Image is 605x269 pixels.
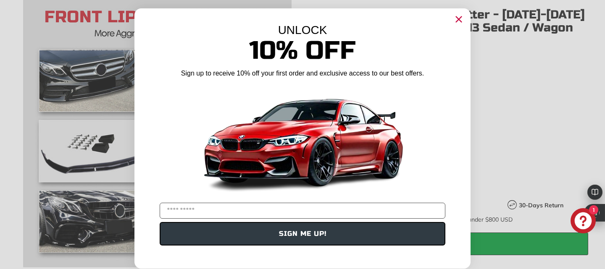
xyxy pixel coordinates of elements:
span: UNLOCK [278,24,327,37]
span: 10% Off [249,35,356,66]
span: Sign up to receive 10% off your first order and exclusive access to our best offers. [181,70,424,77]
inbox-online-store-chat: Shopify online store chat [568,208,598,235]
img: Banner showing BMW 4 Series Body kit [197,81,408,199]
button: SIGN ME UP! [160,222,445,245]
button: Close dialog [452,13,466,26]
input: YOUR EMAIL [160,203,445,219]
